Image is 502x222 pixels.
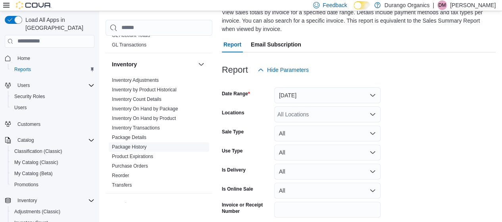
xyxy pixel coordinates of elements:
a: Inventory Adjustments [112,77,159,83]
span: Inventory by Product Historical [112,87,177,93]
label: Use Type [222,148,242,154]
a: Reorder [112,173,129,178]
span: My Catalog (Classic) [14,159,58,166]
button: My Catalog (Classic) [8,157,98,168]
button: Hide Parameters [254,62,312,78]
button: Loyalty [112,201,195,208]
span: Inventory [14,196,94,205]
a: Inventory On Hand by Package [112,106,178,112]
span: Home [14,53,94,63]
button: Loyalty [196,200,206,209]
span: Security Roles [14,93,45,100]
span: Inventory Transactions [112,125,160,131]
div: View sales totals by invoice for a specified date range. Details include payment methods and tax ... [222,8,492,33]
span: Users [11,103,94,112]
button: Users [14,81,33,90]
a: GL Transactions [112,42,146,48]
a: My Catalog (Classic) [11,158,62,167]
span: Security Roles [11,92,94,101]
button: Users [8,102,98,113]
span: Reports [11,65,94,74]
span: Load All Apps in [GEOGRAPHIC_DATA] [22,16,94,32]
span: Inventory [17,197,37,204]
label: Locations [222,110,244,116]
button: All [274,164,381,180]
span: Customers [14,119,94,129]
a: Inventory by Product Historical [112,87,177,93]
span: Promotions [14,181,38,188]
span: Reports [14,66,31,73]
button: My Catalog (Beta) [8,168,98,179]
button: Inventory [14,196,40,205]
button: Classification (Classic) [8,146,98,157]
span: My Catalog (Beta) [14,170,53,177]
button: [DATE] [274,87,381,103]
span: Reorder [112,172,129,179]
span: Hide Parameters [267,66,309,74]
span: DM [439,0,446,10]
a: Classification (Classic) [11,147,65,156]
span: Promotions [11,180,94,189]
a: Reports [11,65,34,74]
button: All [274,183,381,199]
label: Is Online Sale [222,186,253,192]
span: Classification (Classic) [14,148,62,154]
span: Classification (Classic) [11,147,94,156]
button: All [274,125,381,141]
span: Catalog [17,137,34,143]
span: My Catalog (Beta) [11,169,94,178]
div: Finance [106,31,212,53]
button: Inventory [196,60,206,69]
a: Inventory Count Details [112,97,162,102]
div: Inventory [106,75,212,193]
a: Transfers [112,182,132,188]
a: Promotions [11,180,42,189]
button: Home [2,52,98,64]
span: Email Subscription [251,37,301,52]
span: Adjustments (Classic) [11,207,94,216]
span: Home [17,55,30,62]
button: Catalog [2,135,98,146]
button: Users [2,80,98,91]
img: Cova [16,1,52,9]
p: [PERSON_NAME] [450,0,496,10]
span: Inventory On Hand by Package [112,106,178,112]
span: Report [223,37,241,52]
span: Feedback [323,1,347,9]
a: Inventory Transactions [112,125,160,131]
a: Adjustments (Classic) [11,207,63,216]
button: All [274,145,381,160]
span: Users [14,104,27,111]
button: Adjustments (Classic) [8,206,98,217]
button: Open list of options [369,111,376,118]
button: Security Roles [8,91,98,102]
a: Users [11,103,30,112]
a: Inventory On Hand by Product [112,116,176,121]
label: Is Delivery [222,167,246,173]
button: Customers [2,118,98,129]
button: Catalog [14,135,37,145]
p: | [433,0,434,10]
span: My Catalog (Classic) [11,158,94,167]
a: Home [14,54,33,63]
label: Sale Type [222,129,244,135]
span: Customers [17,121,40,127]
span: Users [17,82,30,89]
a: Security Roles [11,92,48,101]
h3: Inventory [112,60,137,68]
label: Date Range [222,91,250,97]
a: Purchase Orders [112,163,148,169]
a: Product Expirations [112,154,153,159]
input: Dark Mode [354,1,370,10]
div: Daniel Mendoza [437,0,447,10]
span: Adjustments (Classic) [14,208,60,215]
span: Users [14,81,94,90]
h3: Loyalty [112,201,131,208]
a: Customers [14,120,44,129]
